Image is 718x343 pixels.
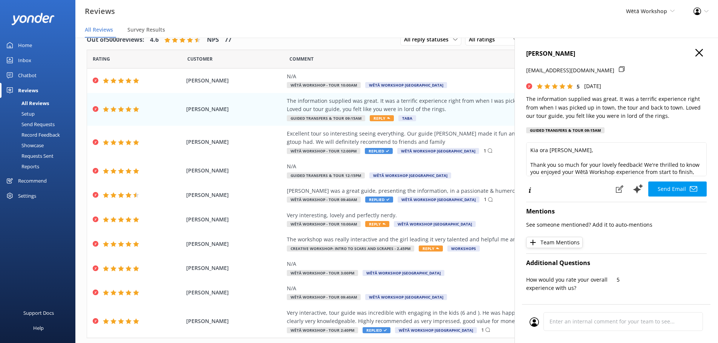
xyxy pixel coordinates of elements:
span: Reply [419,245,443,252]
span: Wētā Workshop - Tour 12:00pm [287,148,360,154]
span: [PERSON_NAME] [186,264,283,272]
span: Survey Results [127,26,165,34]
h3: Reviews [85,5,115,17]
span: [PERSON_NAME] [186,76,283,85]
div: The information supplied was great. It was a terrific experience right from when I was picked up ... [287,97,630,114]
p: 1 [481,326,484,334]
p: The information supplied was great. It was a terrific experience right from when I was picked up ... [526,95,707,120]
textarea: Kia ora [PERSON_NAME], Thank you so much for your lovely feedback! We're thrilled to know you enj... [526,142,707,176]
div: N/A [287,162,630,171]
span: Wētā Workshop [GEOGRAPHIC_DATA] [398,197,479,203]
div: Guided Transfers & Tour 09:15am [526,127,605,133]
div: Send Requests [5,119,55,130]
a: Record Feedback [5,130,75,140]
span: Wētā Workshop [GEOGRAPHIC_DATA] [363,270,444,276]
a: Showcase [5,140,75,151]
div: Help [33,320,44,335]
span: Replied [363,327,390,333]
h4: Mentions [526,207,707,216]
span: Wētā Workshop [GEOGRAPHIC_DATA] [394,221,476,227]
span: [PERSON_NAME] [186,215,283,224]
span: All reply statuses [404,35,453,44]
p: 1 [484,147,486,154]
span: Reply [365,221,389,227]
span: Wētā Workshop [626,8,667,15]
span: Date [187,55,213,63]
span: Wētā Workshop [GEOGRAPHIC_DATA] [397,148,479,154]
p: See someone mentioned? Add it to auto-mentions [526,221,707,229]
span: Guided Transfers & Tour 12:15pm [287,172,365,178]
span: [PERSON_NAME] [186,317,283,325]
a: All Reviews [5,98,75,108]
a: Requests Sent [5,151,75,161]
a: Setup [5,108,75,119]
span: Reply [370,115,394,121]
p: How would you rate your overall experience with us? [526,276,617,293]
div: Reviews [18,83,38,98]
div: The workshop was really interactive and the girl leading it very talented and helpful me and my s... [287,235,630,244]
div: Setup [5,108,35,119]
h4: 77 [225,35,231,45]
span: Wētā Workshop - Tour 10:00am [287,221,361,227]
span: Replied [365,148,393,154]
span: Wētā Workshop - Tour 09:40am [287,294,361,300]
span: Guided Transfers & Tour 09:15am [287,115,365,121]
div: Reports [5,161,39,172]
p: 1 [484,196,487,203]
span: [PERSON_NAME] [186,105,283,113]
span: All Reviews [85,26,113,34]
h4: NPS [207,35,219,45]
div: Inbox [18,53,31,68]
span: Wētā Workshop - Tour 3:00pm [287,270,358,276]
div: Support Docs [23,305,54,320]
span: Wētā Workshop [GEOGRAPHIC_DATA] [395,327,477,333]
div: Chatbot [18,68,37,83]
span: Replied [365,197,393,203]
h4: Out of 5000 reviews: [87,35,144,45]
span: Wētā Workshop [GEOGRAPHIC_DATA] [365,82,447,88]
span: [PERSON_NAME] [186,166,283,175]
div: All Reviews [5,98,49,108]
span: TABA [398,115,416,121]
img: yonder-white-logo.png [11,13,55,25]
span: 5 [577,83,580,90]
div: Home [18,38,32,53]
div: Very interactive, tour guide was incredible with engaging in the kids (6 and ). He was happy to a... [287,309,630,326]
span: [PERSON_NAME] [186,288,283,297]
h4: 4.6 [150,35,159,45]
h4: Additional Questions [526,258,707,268]
h4: [PERSON_NAME] [526,49,707,59]
span: Date [93,55,110,63]
p: [DATE] [584,82,601,90]
a: Reports [5,161,75,172]
span: Wētā Workshop - Tour 09:40am [287,197,361,203]
span: [PERSON_NAME] [186,191,283,199]
span: Wētā Workshop [GEOGRAPHIC_DATA] [365,294,447,300]
span: Creative Workshop: Intro to Scars and Scrapes - 2.45pm [287,245,414,252]
span: Wētā Workshop - Tour 10:00am [287,82,361,88]
div: Showcase [5,140,44,151]
span: Workshops [447,245,480,252]
div: N/A [287,72,630,81]
div: Requests Sent [5,151,54,161]
div: [PERSON_NAME] was a great guide, presenting the information, in a passionate & humerous way. [287,187,630,195]
div: Excellent tour so interesting seeing everything. Our guide [PERSON_NAME] made it fun and informat... [287,130,630,146]
span: All ratings [469,35,499,44]
div: Record Feedback [5,130,60,140]
span: Wētā Workshop [GEOGRAPHIC_DATA] [369,172,451,178]
button: Team Mentions [526,237,583,248]
p: [EMAIL_ADDRESS][DOMAIN_NAME] [526,66,614,75]
span: Wētā Workshop - Tour 2:40pm [287,327,358,333]
div: Settings [18,188,36,203]
div: Recommend [18,173,47,188]
span: [PERSON_NAME] [186,138,283,146]
button: Send Email [648,181,707,197]
img: user_profile.svg [530,317,539,327]
a: Send Requests [5,119,75,130]
button: Close [695,49,703,57]
div: N/A [287,284,630,293]
div: Very interesting, lovely and perfectly nerdy. [287,211,630,220]
p: 5 [617,276,707,284]
span: [PERSON_NAME] [186,240,283,248]
span: Question [289,55,314,63]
